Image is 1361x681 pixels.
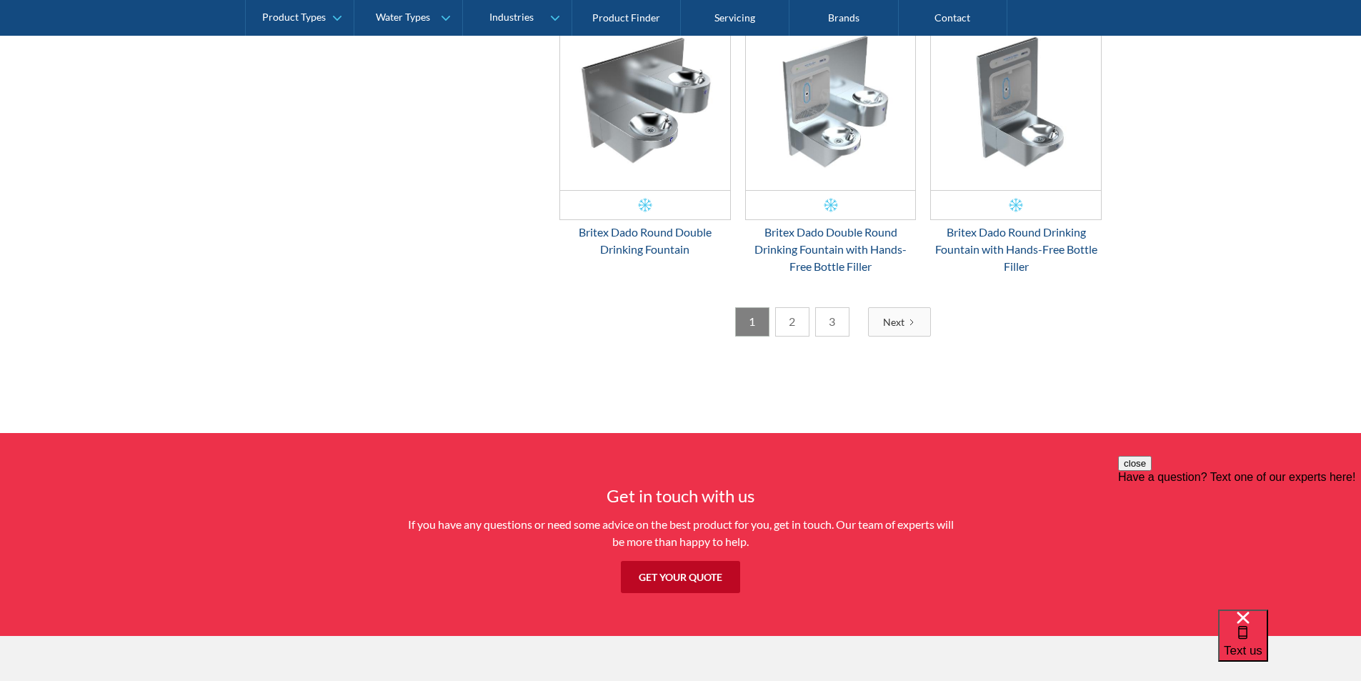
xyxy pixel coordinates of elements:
[376,11,430,24] div: Water Types
[560,19,730,190] img: Britex Dado Round Double Drinking Fountain
[883,314,904,329] div: Next
[621,561,740,593] a: Get your quote
[735,307,769,337] a: 1
[746,19,916,190] img: Britex Dado Double Round Drinking Fountain with Hands-Free Bottle Filler
[489,11,534,24] div: Industries
[775,307,809,337] a: 2
[815,307,849,337] a: 3
[930,18,1102,275] a: Britex Dado Round Drinking Fountain with Hands-Free Bottle FillerBritex Dado Round Drinking Fount...
[559,224,731,258] div: Britex Dado Round Double Drinking Fountain
[745,224,917,275] div: Britex Dado Double Round Drinking Fountain with Hands-Free Bottle Filler
[1118,456,1361,627] iframe: podium webchat widget prompt
[931,19,1101,190] img: Britex Dado Round Drinking Fountain with Hands-Free Bottle Filler
[402,483,959,509] h4: Get in touch with us
[1218,610,1361,681] iframe: podium webchat widget bubble
[402,516,959,550] p: If you have any questions or need some advice on the best product for you, get in touch. Our team...
[868,307,931,337] a: Next Page
[930,224,1102,275] div: Britex Dado Round Drinking Fountain with Hands-Free Bottle Filler
[262,11,326,24] div: Product Types
[559,307,1102,337] div: List
[559,18,731,258] a: Britex Dado Round Double Drinking FountainBritex Dado Round Double Drinking Fountain
[745,18,917,275] a: Britex Dado Double Round Drinking Fountain with Hands-Free Bottle FillerBritex Dado Double Round ...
